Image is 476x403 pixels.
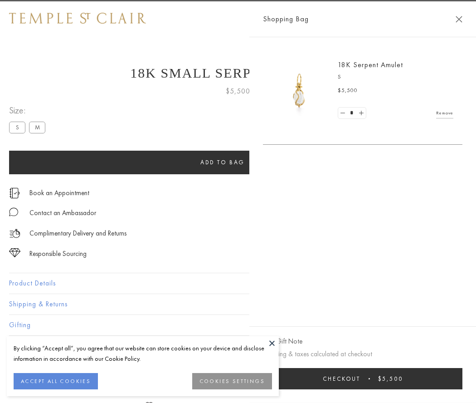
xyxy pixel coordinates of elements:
button: Add to bag [9,151,436,174]
span: $5,500 [338,86,358,95]
span: $5,500 [226,85,250,97]
span: Checkout [323,375,360,383]
button: Close Shopping Bag [456,16,462,23]
div: By clicking “Accept all”, you agree that our website can store cookies on your device and disclos... [14,343,272,364]
div: Contact an Ambassador [29,207,96,219]
img: Temple St. Clair [9,13,146,24]
p: Complimentary Delivery and Returns [29,228,126,239]
a: Book an Appointment [29,188,89,198]
img: MessageIcon-01_2.svg [9,207,18,216]
p: Shipping & taxes calculated at checkout [263,349,462,360]
button: Gifting [9,315,467,335]
button: Shipping & Returns [9,294,467,315]
span: Shopping Bag [263,13,309,25]
span: Size: [9,103,49,118]
span: $5,500 [378,375,403,383]
img: icon_sourcing.svg [9,248,20,257]
button: Product Details [9,273,467,294]
img: icon_appointment.svg [9,188,20,198]
span: Add to bag [200,158,245,166]
a: Remove [436,108,453,118]
img: icon_delivery.svg [9,228,20,239]
a: Set quantity to 0 [338,108,347,119]
h1: 18K Small Serpent Amulet [9,65,467,81]
button: COOKIES SETTINGS [192,373,272,389]
p: S [338,73,453,82]
label: S [9,122,25,133]
a: 18K Serpent Amulet [338,60,403,69]
img: P51836-E11SERPPV [272,64,326,118]
div: Responsible Sourcing [29,248,87,260]
label: M [29,122,45,133]
button: Checkout $5,500 [263,368,462,389]
button: Add Gift Note [263,336,302,347]
a: Set quantity to 2 [356,108,365,119]
button: ACCEPT ALL COOKIES [14,373,98,389]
